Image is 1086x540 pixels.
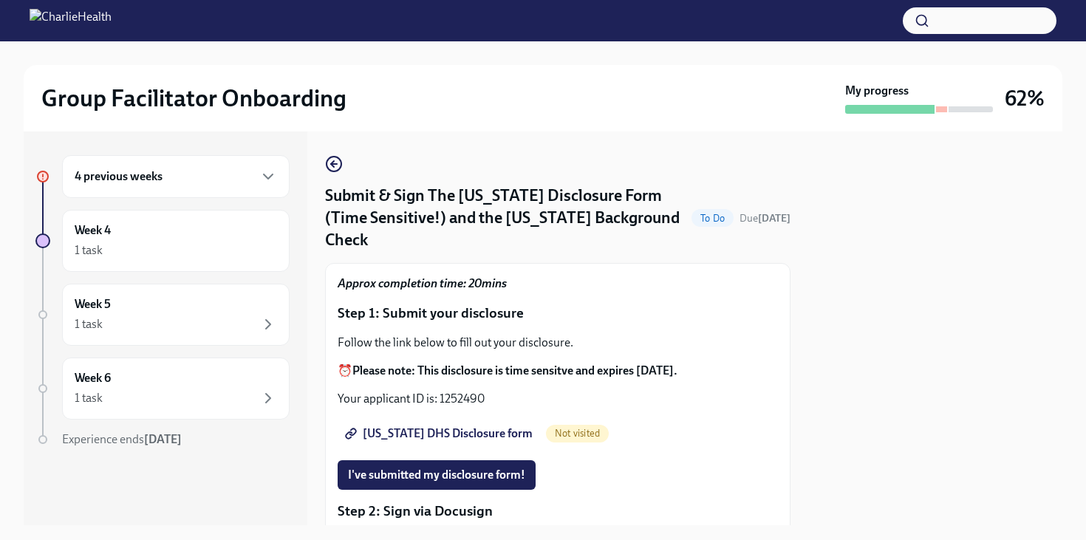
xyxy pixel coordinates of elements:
a: [US_STATE] DHS Disclosure form [338,419,543,448]
span: Not visited [546,428,609,439]
strong: Approx completion time: 20mins [338,276,507,290]
a: Week 51 task [35,284,290,346]
span: Experience ends [62,432,182,446]
p: Your applicant ID is: 1252490 [338,391,778,407]
div: 1 task [75,390,103,406]
p: Step 2: Sign via Docusign [338,502,778,521]
a: Week 41 task [35,210,290,272]
span: To Do [691,213,734,224]
p: Step 1: Submit your disclosure [338,304,778,323]
h2: Group Facilitator Onboarding [41,83,346,113]
h6: 4 previous weeks [75,168,163,185]
h6: Week 6 [75,370,111,386]
strong: [DATE] [144,432,182,446]
div: 4 previous weeks [62,155,290,198]
h4: Submit & Sign The [US_STATE] Disclosure Form (Time Sensitive!) and the [US_STATE] Background Check [325,185,686,251]
strong: [DATE] [758,212,790,225]
h3: 62% [1005,85,1045,112]
div: 1 task [75,316,103,332]
h6: Week 4 [75,222,111,239]
span: September 11th, 2025 09:00 [740,211,790,225]
div: 1 task [75,242,103,259]
p: ⏰ [338,363,778,379]
a: Week 61 task [35,358,290,420]
strong: My progress [845,83,909,99]
h6: Week 5 [75,296,111,312]
span: [US_STATE] DHS Disclosure form [348,426,533,441]
span: Due [740,212,790,225]
p: Follow the link below to fill out your disclosure. [338,335,778,351]
img: CharlieHealth [30,9,112,33]
strong: Please note: This disclosure is time sensitve and expires [DATE]. [352,363,677,377]
button: I've submitted my disclosure form! [338,460,536,490]
span: I've submitted my disclosure form! [348,468,525,482]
